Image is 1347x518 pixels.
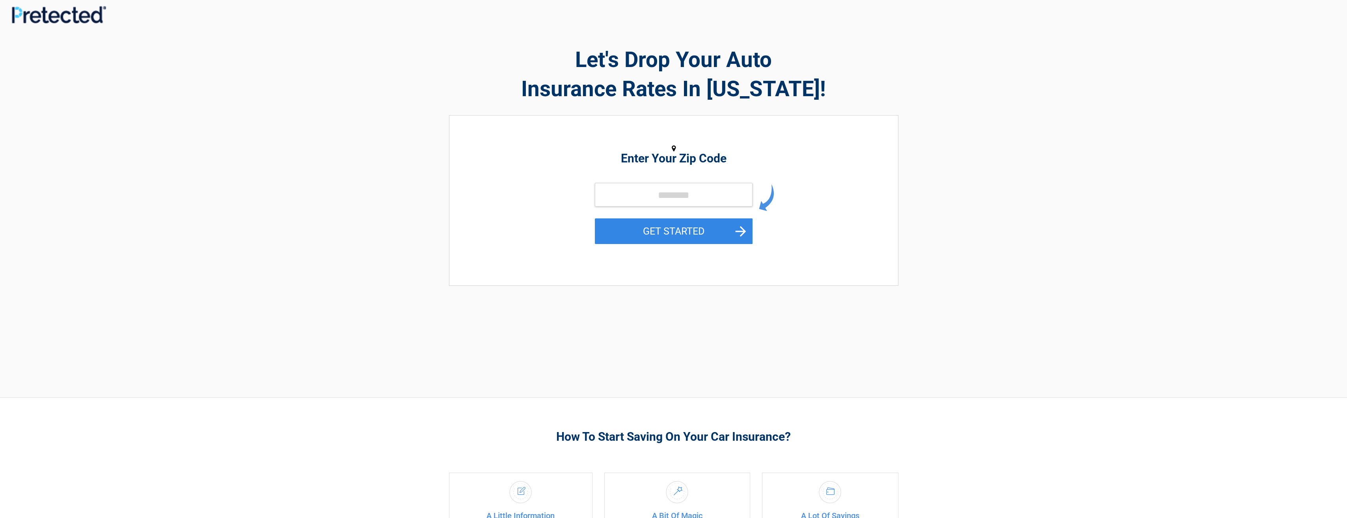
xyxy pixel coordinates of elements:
button: GET STARTED [595,218,753,244]
h3: How To Start Saving On Your Car Insurance? [449,429,898,444]
img: Main Logo [12,6,106,23]
h2: Enter Your Zip Code [493,154,855,163]
img: arrow [759,184,774,211]
h2: Let's Drop Your Auto Insurance Rates In [US_STATE]! [449,45,898,103]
